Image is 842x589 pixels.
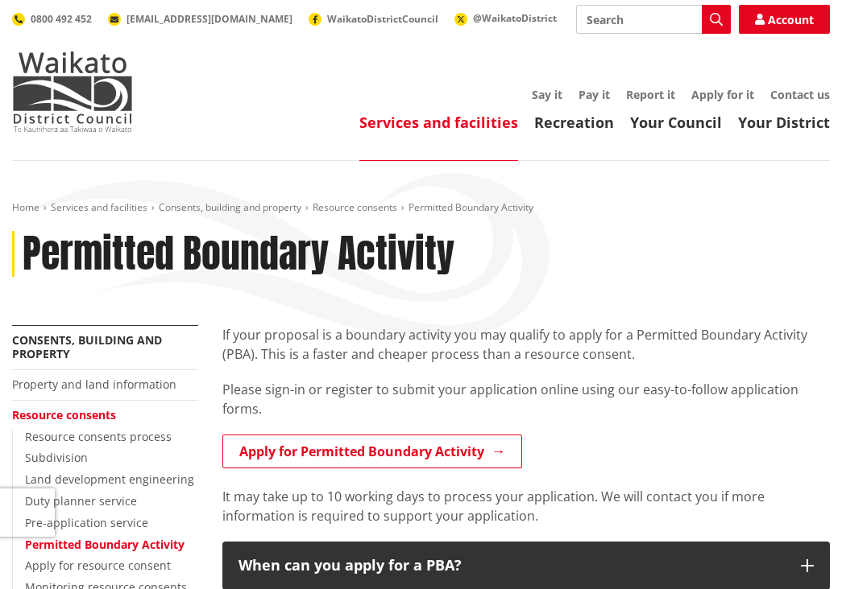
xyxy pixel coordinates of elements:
a: Home [12,200,39,214]
a: Apply for resource consent [25,558,171,573]
span: 0800 492 452 [31,12,92,26]
span: @WaikatoDistrict [473,11,557,25]
a: 0800 492 452 [12,12,92,26]
a: Pay it [579,87,610,102]
a: Services and facilities [359,113,518,132]
a: [EMAIL_ADDRESS][DOMAIN_NAME] [108,12,292,26]
div: When can you apply for a PBA? [238,558,785,574]
a: Consents, building and property [159,200,301,214]
a: Resource consents [313,200,397,214]
a: @WaikatoDistrict [454,11,557,25]
img: Waikato District Council - Te Kaunihera aa Takiwaa o Waikato [12,51,133,132]
a: Report it [626,87,675,102]
a: Account [739,5,830,34]
span: [EMAIL_ADDRESS][DOMAIN_NAME] [127,12,292,26]
p: Please sign-in or register to submit your application online using our easy-to-follow application... [222,380,830,418]
a: Consents, building and property [12,332,162,361]
a: Permitted Boundary Activity [25,537,185,552]
a: Resource consents [12,407,116,422]
a: Resource consents process [25,429,172,444]
a: Apply for it [691,87,754,102]
a: Duty planner service [25,493,137,509]
a: Subdivision [25,450,88,465]
p: If your proposal is a boundary activity you may qualify to apply for a Permitted Boundary Activit... [222,325,830,364]
nav: breadcrumb [12,201,830,215]
h1: Permitted Boundary Activity [23,231,454,278]
input: Search input [576,5,731,34]
a: Recreation [534,113,614,132]
a: Land development engineering [25,472,194,487]
a: Property and land information [12,377,176,392]
span: Permitted Boundary Activity [409,200,533,214]
span: WaikatoDistrictCouncil [327,12,438,26]
a: Pre-application service [25,515,148,530]
a: Services and facilities [51,200,147,214]
a: Say it [532,87,562,102]
a: Your Council [630,113,722,132]
a: WaikatoDistrictCouncil [309,12,438,26]
p: It may take up to 10 working days to process your application. We will contact you if more inform... [222,487,830,525]
a: Apply for Permitted Boundary Activity [222,435,522,468]
a: Contact us [770,87,830,102]
a: Your District [738,113,830,132]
